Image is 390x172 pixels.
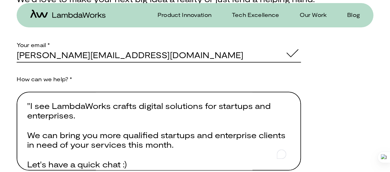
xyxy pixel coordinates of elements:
p: How can we help? * [17,62,301,82]
p: Product Innovation [158,10,211,19]
a: Blog [340,10,360,19]
a: Product Innovation [150,10,211,19]
p: Our Work [300,10,327,19]
input: your@email.com [17,48,301,62]
a: Our Work [292,10,327,19]
p: Blog [347,10,360,19]
a: Tech Excellence [224,10,279,19]
a: home-icon [30,10,105,20]
textarea: To enrich screen reader interactions, please activate Accessibility in Grammarly extension settings [17,92,301,170]
p: Tech Excellence [232,10,279,19]
p: Your email * [17,28,301,48]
